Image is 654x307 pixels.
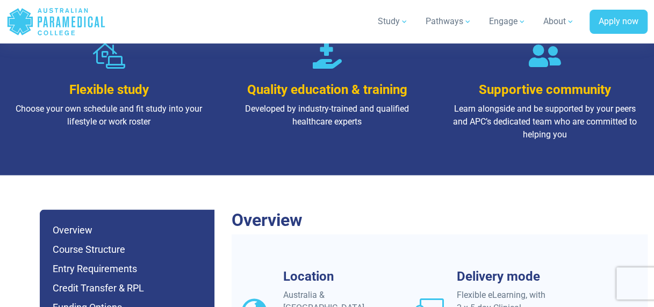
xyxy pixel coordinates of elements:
a: Pathways [419,6,478,36]
a: About [537,6,581,36]
p: Developed by industry-trained and qualified healthcare experts [233,102,421,128]
h6: Overview [53,222,211,237]
h3: Location [283,268,373,284]
h2: Overview [232,209,648,230]
h3: Supportive community [451,82,639,98]
a: Engage [483,6,533,36]
a: Apply now [590,10,648,34]
a: Study [371,6,415,36]
h3: Flexible study [15,82,203,98]
h3: Quality education & training [233,82,421,98]
p: Learn alongside and be supported by your peers and APC’s dedicated team who are committed to help... [451,102,639,141]
p: Choose your own schedule and fit study into your lifestyle or work roster [15,102,203,128]
a: Australian Paramedical College [6,4,106,39]
h3: Delivery mode [457,268,547,284]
